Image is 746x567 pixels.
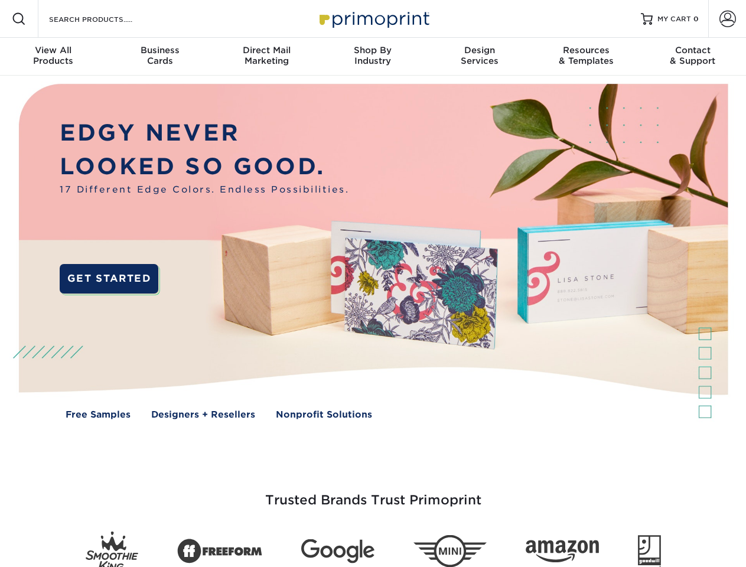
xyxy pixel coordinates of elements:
span: Shop By [320,45,426,56]
a: Designers + Resellers [151,408,255,422]
a: Nonprofit Solutions [276,408,372,422]
span: MY CART [657,14,691,24]
a: GET STARTED [60,264,158,294]
h3: Trusted Brands Trust Primoprint [28,464,719,522]
a: BusinessCards [106,38,213,76]
div: Cards [106,45,213,66]
a: Shop ByIndustry [320,38,426,76]
span: 0 [693,15,699,23]
img: Primoprint [314,6,432,31]
p: LOOKED SO GOOD. [60,150,349,184]
div: & Support [640,45,746,66]
img: Goodwill [638,535,661,567]
a: Resources& Templates [533,38,639,76]
div: Marketing [213,45,320,66]
span: Resources [533,45,639,56]
input: SEARCH PRODUCTS..... [48,12,163,26]
span: Direct Mail [213,45,320,56]
div: Services [426,45,533,66]
p: EDGY NEVER [60,116,349,150]
a: Contact& Support [640,38,746,76]
img: Amazon [526,540,599,563]
span: Business [106,45,213,56]
a: Free Samples [66,408,131,422]
div: Industry [320,45,426,66]
img: Google [301,539,374,563]
a: Direct MailMarketing [213,38,320,76]
a: DesignServices [426,38,533,76]
span: Design [426,45,533,56]
div: & Templates [533,45,639,66]
span: 17 Different Edge Colors. Endless Possibilities. [60,183,349,197]
span: Contact [640,45,746,56]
